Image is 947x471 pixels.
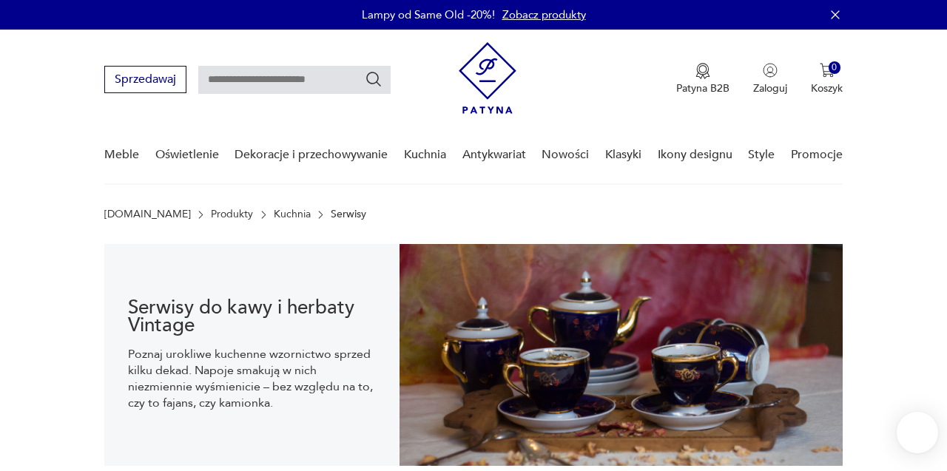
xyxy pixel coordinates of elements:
a: Kuchnia [404,126,446,183]
button: Patyna B2B [676,63,729,95]
button: Sprzedawaj [104,66,186,93]
a: Dekoracje i przechowywanie [235,126,388,183]
a: Ikony designu [658,126,732,183]
a: Meble [104,126,139,183]
a: Sprzedawaj [104,75,186,86]
a: Antykwariat [462,126,526,183]
img: Ikona koszyka [820,63,835,78]
img: Ikona medalu [695,63,710,79]
p: Koszyk [811,81,843,95]
a: Klasyki [605,126,641,183]
p: Patyna B2B [676,81,729,95]
a: Style [748,126,775,183]
h1: Serwisy do kawy i herbaty Vintage [128,299,376,334]
a: Promocje [791,126,843,183]
img: 6c3219ab6e0285d0a5357e1c40c362de.jpg [400,244,843,466]
a: Oświetlenie [155,126,219,183]
p: Zaloguj [753,81,787,95]
a: Zobacz produkty [502,7,586,22]
p: Serwisy [331,209,366,220]
button: 0Koszyk [811,63,843,95]
a: Kuchnia [274,209,311,220]
p: Lampy od Same Old -20%! [362,7,495,22]
div: 0 [829,61,841,74]
button: Szukaj [365,70,382,88]
a: Produkty [211,209,253,220]
a: Ikona medaluPatyna B2B [676,63,729,95]
a: [DOMAIN_NAME] [104,209,191,220]
a: Nowości [542,126,589,183]
img: Ikonka użytkownika [763,63,778,78]
p: Poznaj urokliwe kuchenne wzornictwo sprzed kilku dekad. Napoje smakują w nich niezmiennie wyśmien... [128,346,376,411]
button: Zaloguj [753,63,787,95]
img: Patyna - sklep z meblami i dekoracjami vintage [459,42,516,114]
iframe: Smartsupp widget button [897,412,938,453]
